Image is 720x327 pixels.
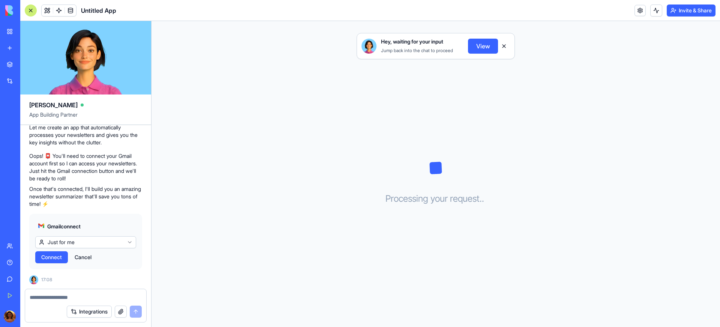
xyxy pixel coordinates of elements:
button: View [468,39,498,54]
span: . [480,193,482,205]
h3: Processing your request [385,193,486,205]
img: gmail [38,223,44,229]
button: Cancel [71,251,95,263]
span: Connect [41,253,62,261]
img: Ella_00000_wcx2te.png [361,39,376,54]
button: Connect [35,251,68,263]
button: Integrations [67,306,112,318]
span: Untitled App [81,6,116,15]
p: Let me create an app that automatically processes your newsletters and gives you the key insights... [29,124,142,146]
p: Once that's connected, I'll build you an amazing newsletter summarizer that'll save you tons of t... [29,185,142,208]
span: Jump back into the chat to proceed [381,48,453,53]
img: logo [5,5,52,16]
img: Ella_00000_wcx2te.png [29,275,38,284]
button: Invite & Share [667,4,715,16]
span: 17:08 [41,277,52,283]
span: . [482,193,484,205]
span: [PERSON_NAME] [29,100,78,109]
span: Gmail connect [47,223,81,230]
img: ACg8ocJRwojqz00pnnfns0LB01dDrOnr9aXUQLsdlbTLH2_mWpJsLlAlkQ=s96-c [4,310,16,322]
p: Oops! 📮 You'll need to connect your Gmail account first so I can access your newsletters. Just hi... [29,152,142,182]
span: App Building Partner [29,111,142,124]
span: Hey, waiting for your input [381,38,443,45]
